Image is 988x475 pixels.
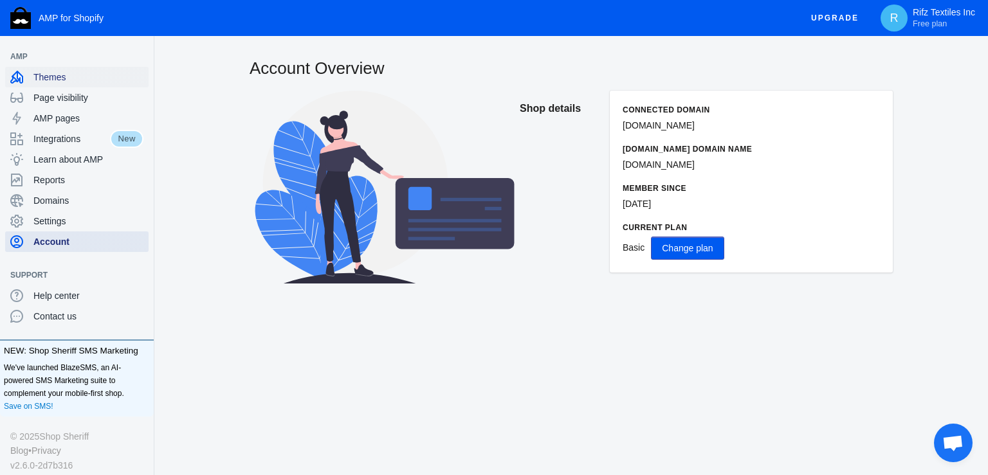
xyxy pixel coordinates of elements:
[33,71,143,84] span: Themes
[33,153,143,166] span: Learn about AMP
[913,7,975,29] p: Rifz Textiles Inc
[131,273,151,278] button: Add a sales channel
[10,269,131,282] span: Support
[5,190,149,211] a: Domains
[33,215,143,228] span: Settings
[5,87,149,108] a: Page visibility
[33,194,143,207] span: Domains
[934,424,973,462] div: Open chat
[10,7,31,29] img: Shop Sheriff Logo
[5,306,149,327] a: Contact us
[623,197,880,211] p: [DATE]
[10,50,131,63] span: AMP
[623,143,880,156] h6: [DOMAIN_NAME] domain name
[520,91,597,127] h2: Shop details
[913,19,947,29] span: Free plan
[33,174,143,186] span: Reports
[5,211,149,231] a: Settings
[33,132,110,145] span: Integrations
[801,6,869,30] button: Upgrade
[623,242,645,253] span: Basic
[662,243,713,253] span: Change plan
[250,57,893,80] h2: Account Overview
[651,237,724,260] button: Change plan
[33,235,143,248] span: Account
[623,119,880,132] p: [DOMAIN_NAME]
[811,6,859,30] span: Upgrade
[33,289,143,302] span: Help center
[623,182,880,195] h6: Member since
[623,221,880,234] h6: Current Plan
[623,103,880,116] h6: Connected domain
[623,158,880,172] p: [DOMAIN_NAME]
[5,149,149,170] a: Learn about AMP
[110,130,143,148] span: New
[5,129,149,149] a: IntegrationsNew
[131,54,151,59] button: Add a sales channel
[5,170,149,190] a: Reports
[5,108,149,129] a: AMP pages
[888,12,901,24] span: R
[5,67,149,87] a: Themes
[33,91,143,104] span: Page visibility
[33,112,143,125] span: AMP pages
[33,310,143,323] span: Contact us
[39,13,104,23] span: AMP for Shopify
[5,231,149,252] a: Account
